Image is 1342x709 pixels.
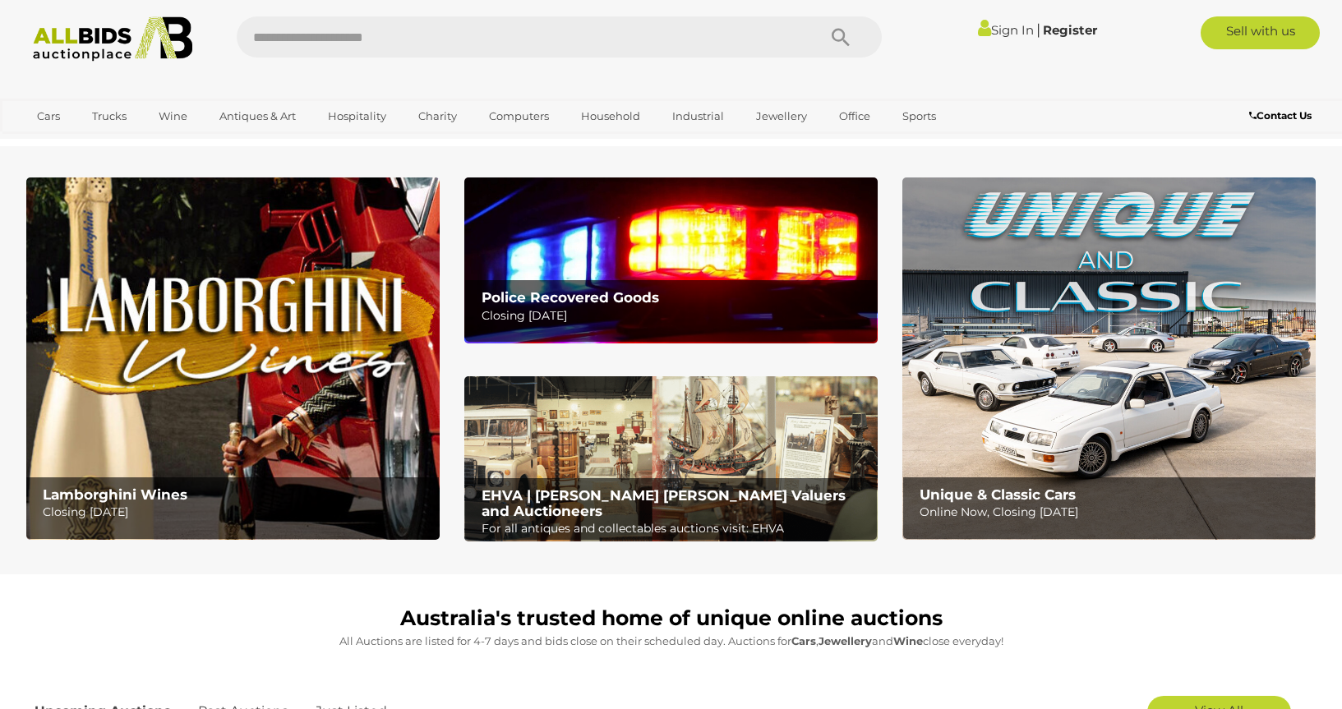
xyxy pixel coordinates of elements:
strong: Jewellery [819,634,872,647]
b: Lamborghini Wines [43,486,187,503]
img: EHVA | Evans Hastings Valuers and Auctioneers [464,376,878,542]
strong: Wine [893,634,923,647]
img: Allbids.com.au [24,16,202,62]
a: Sell with us [1201,16,1320,49]
a: Contact Us [1249,107,1316,125]
a: EHVA | Evans Hastings Valuers and Auctioneers EHVA | [PERSON_NAME] [PERSON_NAME] Valuers and Auct... [464,376,878,542]
span: | [1036,21,1040,39]
p: All Auctions are listed for 4-7 days and bids close on their scheduled day. Auctions for , and cl... [35,632,1308,651]
a: Antiques & Art [209,103,307,130]
p: Closing [DATE] [43,502,430,523]
a: Cars [26,103,71,130]
a: Household [570,103,651,130]
b: Police Recovered Goods [482,289,659,306]
p: For all antiques and collectables auctions visit: EHVA [482,518,869,539]
a: Computers [478,103,560,130]
b: EHVA | [PERSON_NAME] [PERSON_NAME] Valuers and Auctioneers [482,487,846,519]
a: Police Recovered Goods Police Recovered Goods Closing [DATE] [464,177,878,343]
p: Closing [DATE] [482,306,869,326]
a: Hospitality [317,103,397,130]
b: Unique & Classic Cars [920,486,1076,503]
b: Contact Us [1249,109,1312,122]
a: Charity [408,103,468,130]
strong: Cars [791,634,816,647]
a: Industrial [662,103,735,130]
a: Office [828,103,881,130]
a: [GEOGRAPHIC_DATA] [26,130,164,157]
a: Jewellery [745,103,818,130]
a: Unique & Classic Cars Unique & Classic Cars Online Now, Closing [DATE] [902,177,1316,540]
a: Sports [892,103,947,130]
a: Wine [148,103,198,130]
img: Unique & Classic Cars [902,177,1316,540]
img: Police Recovered Goods [464,177,878,343]
a: Lamborghini Wines Lamborghini Wines Closing [DATE] [26,177,440,540]
a: Sign In [978,22,1034,38]
p: Online Now, Closing [DATE] [920,502,1307,523]
h1: Australia's trusted home of unique online auctions [35,607,1308,630]
a: Register [1043,22,1097,38]
button: Search [800,16,882,58]
a: Trucks [81,103,137,130]
img: Lamborghini Wines [26,177,440,540]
